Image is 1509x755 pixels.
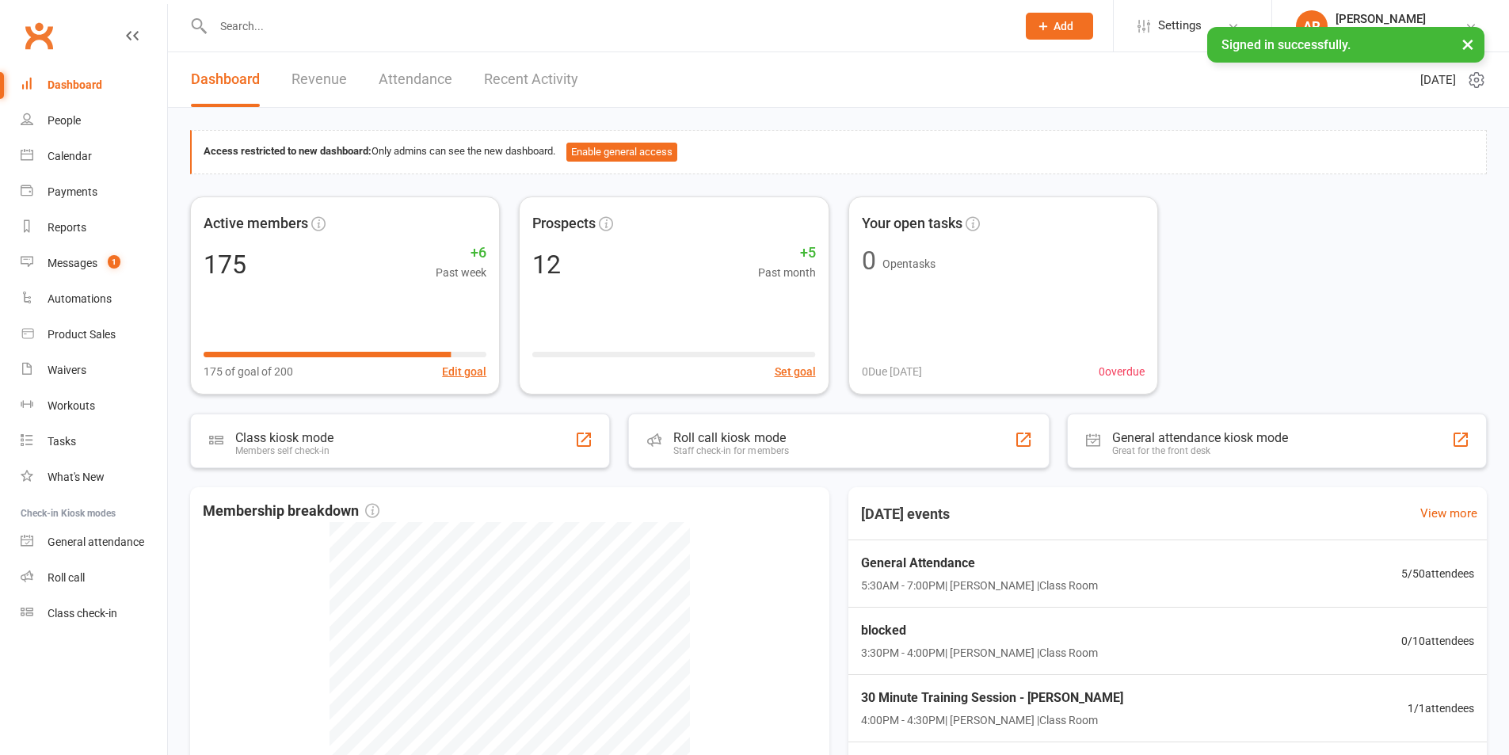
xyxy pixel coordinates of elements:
div: Only admins can see the new dashboard. [204,143,1474,162]
div: People [48,114,81,127]
a: Attendance [379,52,452,107]
div: Great for the front desk [1112,445,1288,456]
button: Edit goal [442,363,486,380]
strong: Access restricted to new dashboard: [204,145,372,157]
a: Recent Activity [484,52,578,107]
div: AR [1296,10,1328,42]
a: Class kiosk mode [21,596,167,631]
span: Past month [758,264,816,281]
div: Reports [48,221,86,234]
div: Roll call [48,571,85,584]
div: Automations [48,292,112,305]
div: Roll call kiosk mode [673,429,789,444]
a: Clubworx [19,16,59,55]
div: 0 [862,248,876,273]
span: Membership breakdown [203,500,379,523]
span: Signed in successfully. [1221,37,1351,52]
span: 30 Minute Training Session - [PERSON_NAME] [861,688,1123,708]
span: Settings [1158,8,1202,44]
div: Class kiosk mode [235,430,333,445]
div: Payments [48,185,97,198]
span: 1 / 1 attendees [1408,700,1474,717]
button: Enable general access [566,143,677,162]
a: Payments [21,174,167,210]
div: 12 [532,252,561,277]
div: What's New [48,471,105,483]
span: 175 of goal of 200 [204,363,293,380]
div: Product Sales [48,328,116,341]
span: [DATE] [1420,71,1456,90]
a: People [21,103,167,139]
span: 4:00PM - 4:30PM | [PERSON_NAME] | Class Room [861,711,1123,729]
div: General attendance [48,536,144,548]
span: 0 / 10 attendees [1401,632,1474,650]
div: Members self check-in [235,445,333,456]
div: Staff check-in for members [673,445,789,456]
div: Dashboard [48,78,102,91]
span: Open tasks [882,257,936,270]
span: Past week [436,264,486,281]
span: 0 Due [DATE] [862,363,922,380]
a: Workouts [21,388,167,424]
a: Revenue [292,52,347,107]
a: Product Sales [21,317,167,353]
div: 175 [204,252,246,277]
div: Waivers [48,364,86,376]
a: Dashboard [21,67,167,103]
span: 5:30AM - 7:00PM | [PERSON_NAME] | Class Room [861,577,1098,594]
div: Class check-in [48,607,117,620]
span: General Attendance [861,553,1098,574]
a: Messages 1 [21,246,167,281]
a: View more [1420,504,1477,523]
div: General attendance kiosk mode [1112,430,1288,445]
span: +6 [436,242,486,265]
a: Calendar [21,139,167,174]
input: Search... [208,15,1005,37]
div: Tasks [48,435,76,448]
span: Active members [204,212,308,235]
button: × [1454,27,1482,61]
span: 3:30PM - 4:00PM | [PERSON_NAME] | Class Room [861,644,1098,662]
div: Workouts [48,399,95,412]
h3: [DATE] events [848,500,962,528]
div: [PERSON_NAME] [1336,12,1434,26]
a: Waivers [21,353,167,388]
span: +5 [758,242,816,265]
span: Prospects [532,212,596,235]
button: Add [1026,13,1093,40]
a: What's New [21,459,167,495]
span: Your open tasks [862,212,962,235]
button: Set goal [775,363,816,380]
a: Reports [21,210,167,246]
a: Roll call [21,560,167,596]
a: Dashboard [191,52,260,107]
div: Messages [48,257,97,269]
a: Tasks [21,424,167,459]
a: Automations [21,281,167,317]
span: 5 / 50 attendees [1401,565,1474,582]
div: B Transformed Gym [1336,26,1434,40]
div: Calendar [48,150,92,162]
span: 1 [108,255,120,269]
span: blocked [861,620,1098,641]
span: 0 overdue [1099,363,1145,380]
span: Add [1054,20,1073,32]
a: General attendance kiosk mode [21,524,167,560]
